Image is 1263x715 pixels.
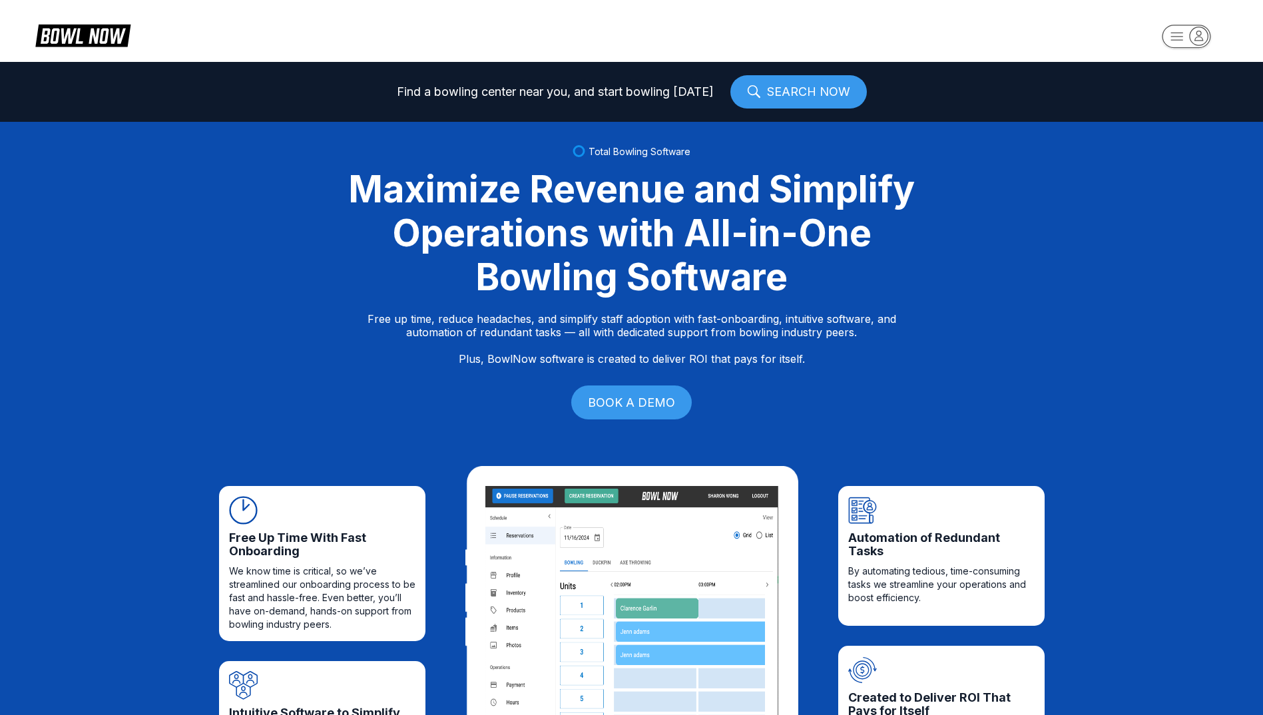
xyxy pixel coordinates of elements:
div: Maximize Revenue and Simplify Operations with All-in-One Bowling Software [332,167,931,299]
span: We know time is critical, so we’ve streamlined our onboarding process to be fast and hassle-free.... [229,565,415,631]
span: Free Up Time With Fast Onboarding [229,531,415,558]
span: Find a bowling center near you, and start bowling [DATE] [397,85,714,99]
span: Automation of Redundant Tasks [848,531,1035,558]
span: Total Bowling Software [589,146,690,157]
a: SEARCH NOW [730,75,867,109]
p: Free up time, reduce headaches, and simplify staff adoption with fast-onboarding, intuitive softw... [368,312,896,365]
span: By automating tedious, time-consuming tasks we streamline your operations and boost efficiency. [848,565,1035,604]
a: BOOK A DEMO [571,385,692,419]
